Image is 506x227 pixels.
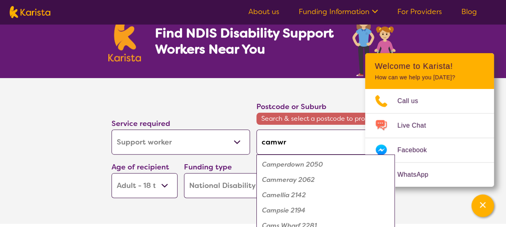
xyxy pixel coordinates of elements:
label: Funding type [184,162,232,172]
img: Karista logo [10,6,50,18]
div: Channel Menu [365,53,494,187]
em: Camellia 2142 [262,191,306,199]
div: Cammeray 2062 [260,172,391,188]
span: Call us [397,95,428,107]
h1: Find NDIS Disability Support Workers Near You [155,25,335,57]
label: Age of recipient [112,162,169,172]
ul: Choose channel [365,89,494,187]
em: Camperdown 2050 [262,160,323,169]
button: Channel Menu [471,194,494,217]
a: Web link opens in a new tab. [365,163,494,187]
div: Camperdown 2050 [260,157,391,172]
span: WhatsApp [397,169,438,181]
label: Service required [112,119,170,128]
img: Karista logo [108,18,141,62]
label: Postcode or Suburb [256,102,326,111]
input: Type [256,130,395,155]
img: support-worker [351,8,398,78]
a: Blog [461,7,477,17]
em: Cammeray 2062 [262,175,315,184]
p: How can we help you [DATE]? [375,74,484,81]
a: About us [248,7,279,17]
h2: Welcome to Karista! [375,61,484,71]
a: Funding Information [299,7,378,17]
span: Search & select a postcode to proceed [256,113,395,125]
em: Campsie 2194 [262,206,306,215]
a: For Providers [397,7,442,17]
span: Live Chat [397,120,436,132]
div: Camellia 2142 [260,188,391,203]
div: Campsie 2194 [260,203,391,218]
span: Facebook [397,144,436,156]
